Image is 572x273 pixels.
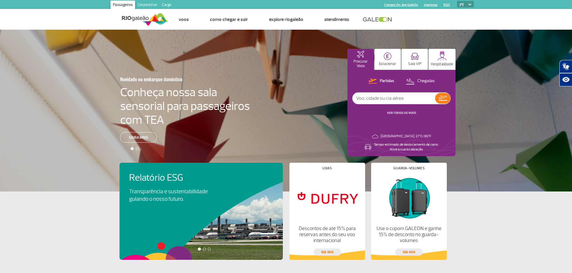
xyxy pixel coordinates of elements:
img: airplaneHomeActive.svg [357,51,364,58]
h3: Novidade no embarque doméstico [120,73,220,85]
a: Passageiros [110,1,135,10]
button: Chegadas [404,77,437,85]
p: [GEOGRAPHIC_DATA]: 27°C/80°F [381,134,431,139]
p: Partidas [380,78,394,84]
button: Hospitalidade [428,49,455,70]
a: RQS [443,3,450,7]
p: Sala VIP [408,62,422,66]
p: Estacionar [379,62,396,66]
a: Como chegar e sair [210,16,248,22]
p: Procurar Voos [350,59,371,68]
a: veja mais [313,248,341,256]
input: Voo, cidade ou cia aérea [353,93,435,104]
a: Imprensa [424,3,437,7]
h4: Guarda-volumes [393,167,425,170]
a: Saiba mais [120,132,157,143]
img: hospitality.svg [437,51,447,61]
p: Transparência e sustentabilidade guiando o nosso futuro. [129,188,214,203]
a: VER TODOS OS VOOS [387,111,416,115]
a: Corporativo [135,1,159,10]
h4: Relatório ESG [129,172,225,183]
p: Tempo estimado de deslocamento de carro: Ative a sua localização [374,142,439,152]
img: carParkingHome.svg [384,52,392,60]
button: Estacionar [374,49,401,70]
a: Cargo [159,1,174,10]
a: Voos [179,16,189,22]
div: Plugin de acessibilidade da Hand Talk. [559,60,572,86]
img: Guarda-volumes [376,175,441,221]
p: Chegadas [417,78,435,84]
img: vipRoom.svg [411,53,419,60]
a: Explore RIOgaleão [269,16,303,22]
a: Atendimento [324,16,349,22]
p: Use o cupom GALEON e ganhe 15% de desconto no guarda-volumes [376,226,441,244]
button: Partidas [367,77,396,85]
a: Relatório ESGTransparência e sustentabilidade guiando o nosso futuro. [129,172,273,203]
a: veja mais [395,248,423,256]
button: Abrir tradutor de língua de sinais. [559,60,572,73]
h4: Lojas [322,167,332,170]
p: Hospitalidade [431,62,453,67]
img: Lojas [294,175,360,221]
h4: Conheça nossa sala sensorial para passageiros com TEA [120,85,250,127]
button: Abrir recursos assistivos. [559,73,572,86]
p: Descontos de até 15% para reservas antes do seu voo internacional [294,226,360,244]
button: Sala VIP [401,49,428,70]
a: Compra On-line GaleOn [384,3,418,7]
button: VER TODOS OS VOOS [385,111,418,115]
button: Procurar Voos [347,49,374,70]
